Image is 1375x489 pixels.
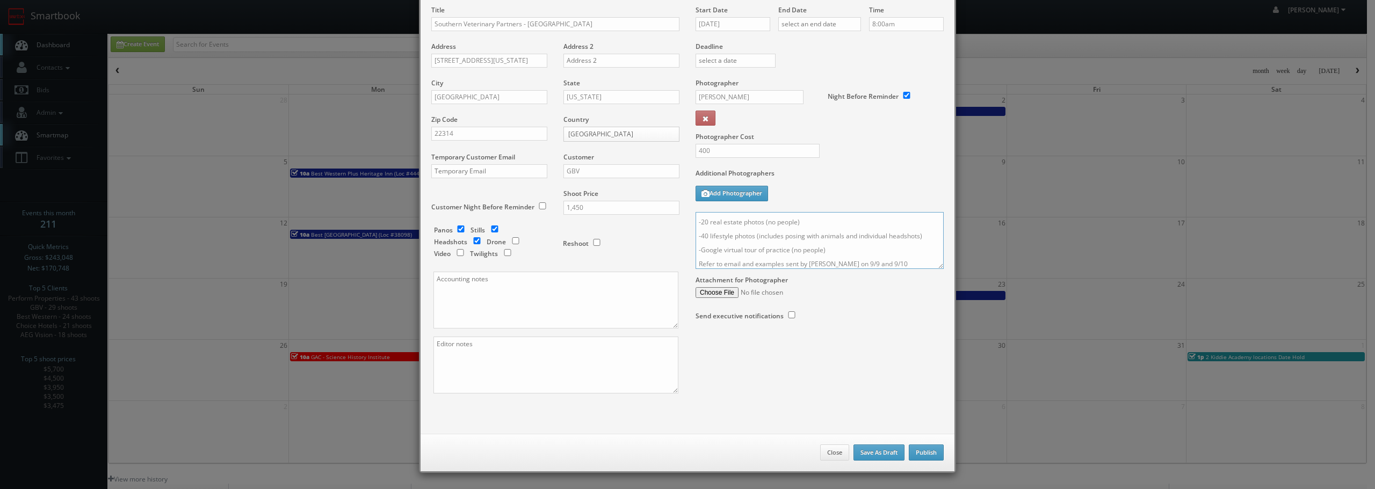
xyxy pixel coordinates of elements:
button: Add Photographer [696,186,768,201]
label: End Date [778,5,807,14]
label: Attachment for Photographer [696,275,788,284]
label: Temporary Customer Email [431,152,515,162]
input: Select a photographer [696,90,804,104]
label: Twilights [470,249,498,258]
button: Publish [909,444,944,461]
button: Save As Draft [853,444,904,461]
label: Photographer [696,78,739,87]
label: Night Before Reminder [828,92,899,101]
input: select a date [696,17,770,31]
label: Customer [563,152,594,162]
label: Country [563,115,589,124]
input: select an end date [778,17,861,31]
input: select a date [696,54,776,68]
input: Select a state [563,90,679,104]
label: Title [431,5,445,14]
label: Time [869,5,884,14]
input: Temporary Email [431,164,547,178]
input: Address [431,54,547,68]
label: Stills [471,225,485,235]
label: City [431,78,443,87]
label: Zip Code [431,115,458,124]
label: Shoot Price [563,189,598,198]
button: Close [820,444,849,461]
input: Address 2 [563,54,679,68]
label: Headshots [434,237,467,246]
label: Panos [434,225,453,235]
label: Address 2 [563,42,594,51]
label: Deadline [687,42,952,51]
input: Shoot Price [563,201,679,215]
input: Title [431,17,679,31]
label: Address [431,42,456,51]
label: Send executive notifications [696,311,784,320]
label: Drone [487,237,506,246]
a: [GEOGRAPHIC_DATA] [563,127,679,142]
input: Photographer Cost [696,144,820,158]
input: City [431,90,547,104]
label: Customer Night Before Reminder [431,202,534,211]
input: Select a customer [563,164,679,178]
label: Reshoot [563,239,589,248]
span: [GEOGRAPHIC_DATA] [568,127,665,141]
label: Additional Photographers [696,169,944,183]
label: State [563,78,580,87]
label: Photographer Cost [687,132,952,141]
input: Zip Code [431,127,547,141]
label: Start Date [696,5,728,14]
label: Video [434,249,451,258]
